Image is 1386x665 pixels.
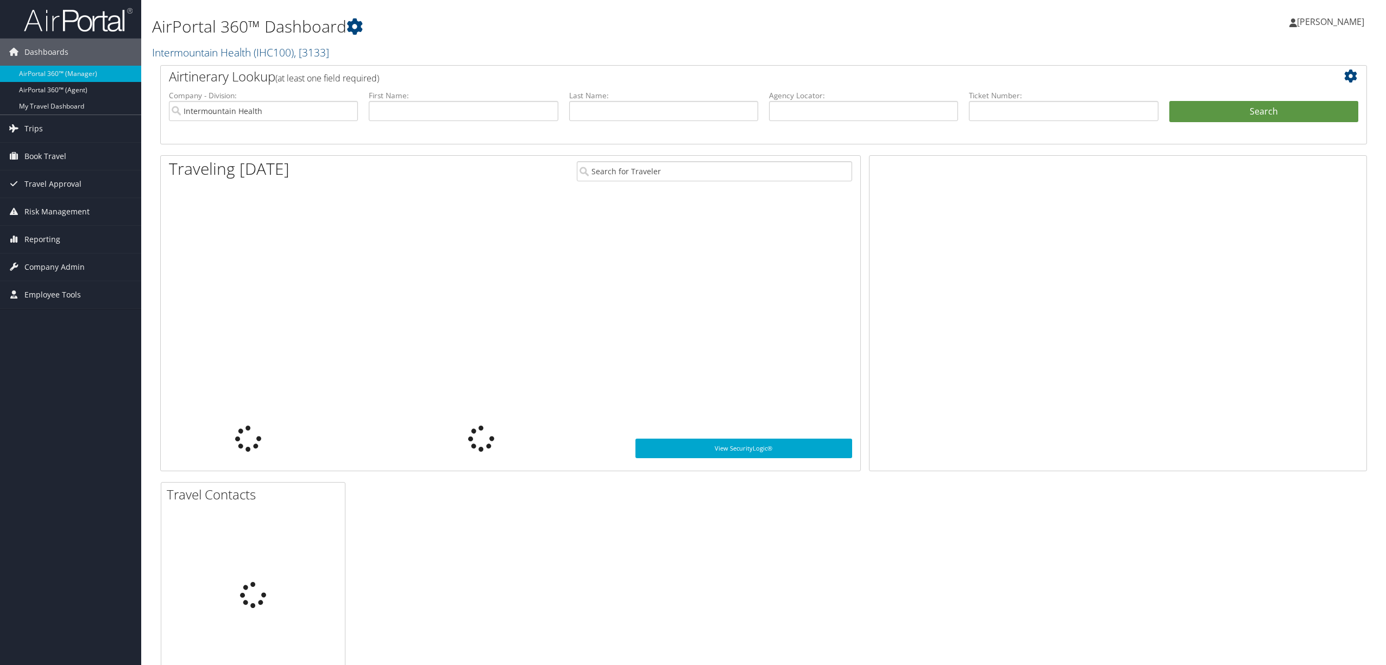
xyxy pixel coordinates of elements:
label: Agency Locator: [769,90,958,101]
span: Reporting [24,226,60,253]
span: ( IHC100 ) [254,45,294,60]
span: Book Travel [24,143,66,170]
h1: Traveling [DATE] [169,157,289,180]
h2: Travel Contacts [167,485,345,504]
span: , [ 3133 ] [294,45,329,60]
input: Search for Traveler [577,161,852,181]
span: Trips [24,115,43,142]
label: Last Name: [569,90,758,101]
h2: Airtinerary Lookup [169,67,1258,86]
span: Employee Tools [24,281,81,308]
span: Travel Approval [24,170,81,198]
a: [PERSON_NAME] [1289,5,1375,38]
img: airportal-logo.png [24,7,133,33]
label: Company - Division: [169,90,358,101]
span: [PERSON_NAME] [1297,16,1364,28]
button: Search [1169,101,1358,123]
span: Dashboards [24,39,68,66]
a: View SecurityLogic® [635,439,852,458]
span: Risk Management [24,198,90,225]
span: (at least one field required) [275,72,379,84]
a: Intermountain Health [152,45,329,60]
h1: AirPortal 360™ Dashboard [152,15,967,38]
label: First Name: [369,90,558,101]
span: Company Admin [24,254,85,281]
label: Ticket Number: [969,90,1158,101]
